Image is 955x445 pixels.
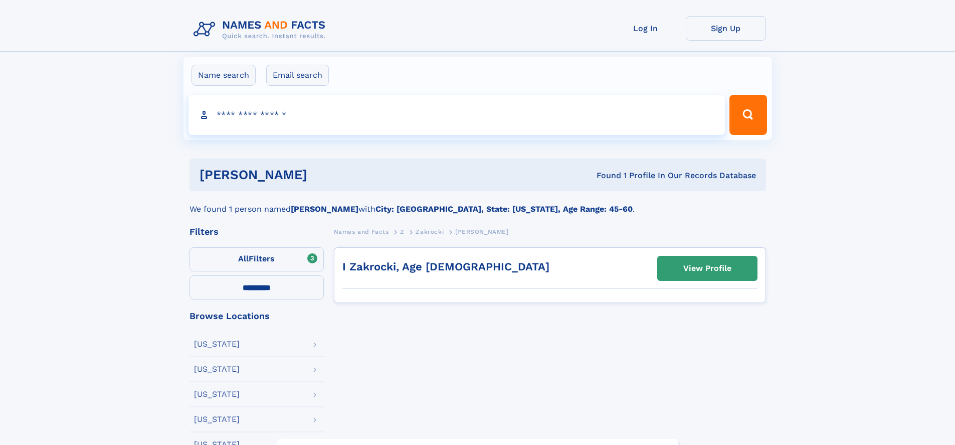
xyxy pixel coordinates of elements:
h1: [PERSON_NAME] [200,169,452,181]
div: We found 1 person named with . [189,191,766,215]
div: View Profile [683,257,731,280]
img: Logo Names and Facts [189,16,334,43]
div: [US_STATE] [194,365,240,373]
div: [US_STATE] [194,340,240,348]
span: [PERSON_NAME] [455,228,509,235]
a: Names and Facts [334,225,389,238]
div: [US_STATE] [194,390,240,398]
a: Log In [606,16,686,41]
span: Zakrocki [416,228,444,235]
input: search input [188,95,725,135]
label: Email search [266,65,329,86]
div: Filters [189,227,324,236]
button: Search Button [729,95,767,135]
label: Name search [192,65,256,86]
span: Z [400,228,405,235]
a: Zakrocki [416,225,444,238]
b: [PERSON_NAME] [291,204,358,214]
span: All [238,254,249,263]
div: Browse Locations [189,312,324,321]
a: I Zakrocki, Age [DEMOGRAPHIC_DATA] [342,260,549,273]
div: Found 1 Profile In Our Records Database [452,170,756,181]
a: Sign Up [686,16,766,41]
label: Filters [189,247,324,271]
a: Z [400,225,405,238]
a: View Profile [658,256,757,280]
div: [US_STATE] [194,415,240,423]
b: City: [GEOGRAPHIC_DATA], State: [US_STATE], Age Range: 45-60 [375,204,633,214]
